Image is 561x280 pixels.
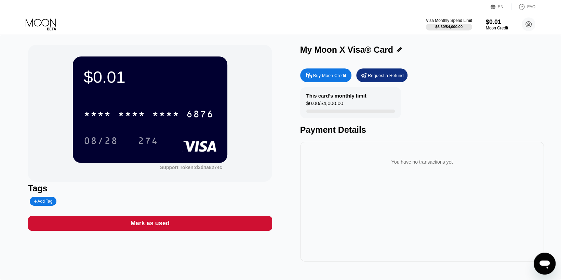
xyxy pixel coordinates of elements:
div: You have no transactions yet [306,152,538,171]
div: Support Token: d3d4a8274c [160,165,222,170]
div: FAQ [527,4,535,9]
div: 274 [133,132,163,149]
div: Add Tag [34,199,52,204]
div: $0.01Moon Credit [486,18,508,30]
div: Buy Moon Credit [300,68,351,82]
iframe: Button to launch messaging window [534,253,556,275]
div: Visa Monthly Spend Limit [426,18,472,23]
div: $0.01 [486,18,508,26]
div: My Moon X Visa® Card [300,45,393,55]
div: Support Token:d3d4a8274c [160,165,222,170]
div: This card’s monthly limit [306,93,366,99]
div: $6.60 / $4,000.00 [435,25,463,29]
div: Add Tag [30,197,56,206]
div: $0.01 [84,67,216,87]
div: Visa Monthly Spend Limit$6.60/$4,000.00 [426,18,472,30]
div: 6876 [186,110,214,120]
div: Mark as used [131,219,170,227]
div: 08/28 [79,132,123,149]
div: Payment Details [300,125,544,135]
div: Buy Moon Credit [313,73,346,78]
div: 274 [138,136,158,147]
div: EN [491,3,511,10]
div: Request a Refund [368,73,404,78]
div: Mark as used [28,216,272,231]
div: Moon Credit [486,26,508,30]
div: Tags [28,183,272,193]
div: 08/28 [84,136,118,147]
div: $0.00 / $4,000.00 [306,100,343,110]
div: Request a Refund [356,68,408,82]
div: EN [498,4,504,9]
div: FAQ [511,3,535,10]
